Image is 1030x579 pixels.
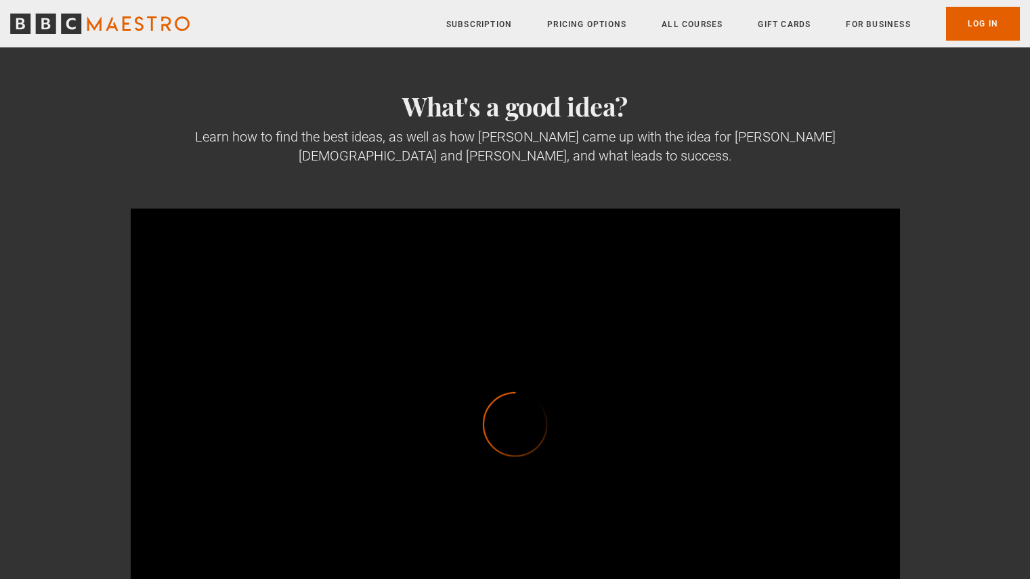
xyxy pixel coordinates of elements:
[131,91,900,122] h2: What's a good idea?
[446,7,1020,41] nav: Primary
[846,18,910,31] a: For business
[547,18,626,31] a: Pricing Options
[131,127,900,165] div: Learn how to find the best ideas, as well as how [PERSON_NAME] came up with the idea for [PERSON_...
[758,18,811,31] a: Gift Cards
[10,14,190,34] svg: BBC Maestro
[446,18,512,31] a: Subscription
[946,7,1020,41] a: Log In
[662,18,723,31] a: All Courses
